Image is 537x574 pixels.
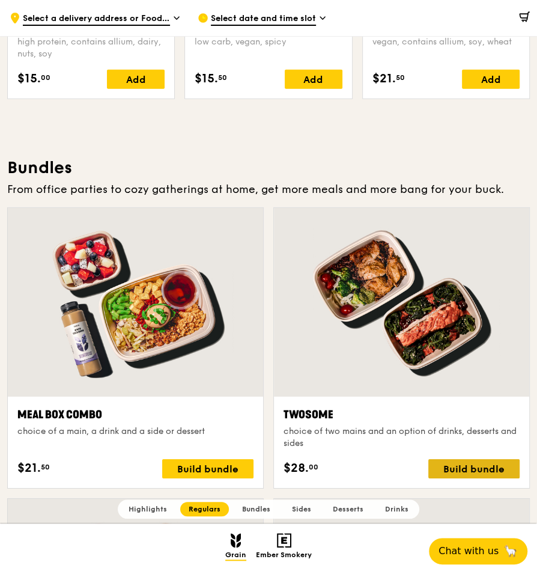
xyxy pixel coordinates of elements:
span: $21. [17,459,41,477]
div: Add [285,70,342,89]
span: Ember Smokery [256,551,312,561]
div: Twosome [284,406,520,423]
span: Select a delivery address or Food Point [23,13,170,26]
div: choice of two mains and an option of drinks, desserts and sides [284,426,520,450]
div: choice of a main, a drink and a side or dessert [17,426,253,438]
div: Build bundle [428,459,520,478]
span: 50 [218,73,227,82]
span: 🦙 [503,544,518,558]
span: $15. [17,70,41,88]
span: Select date and time slot [211,13,316,26]
div: high protein, contains allium, dairy, nuts, soy [17,36,165,60]
span: $15. [195,70,218,88]
span: 50 [41,462,50,472]
span: 00 [309,462,318,472]
span: Chat with us [438,544,499,558]
div: low carb, vegan, spicy [195,36,342,60]
div: Build bundle [162,459,253,478]
div: Meal Box Combo [17,406,253,423]
img: Grain mobile logo [231,533,241,548]
h3: Bundles [7,157,530,179]
span: 50 [396,73,405,82]
div: vegan, contains allium, soy, wheat [372,36,520,60]
div: Add [107,70,165,89]
span: $21. [372,70,396,88]
img: Ember Smokery mobile logo [277,533,291,548]
span: 00 [41,73,50,82]
div: Add [462,70,520,89]
div: From office parties to cozy gatherings at home, get more meals and more bang for your buck. [7,181,530,198]
span: $28. [284,459,309,477]
button: Chat with us🦙 [429,538,527,564]
span: Grain [225,551,246,561]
